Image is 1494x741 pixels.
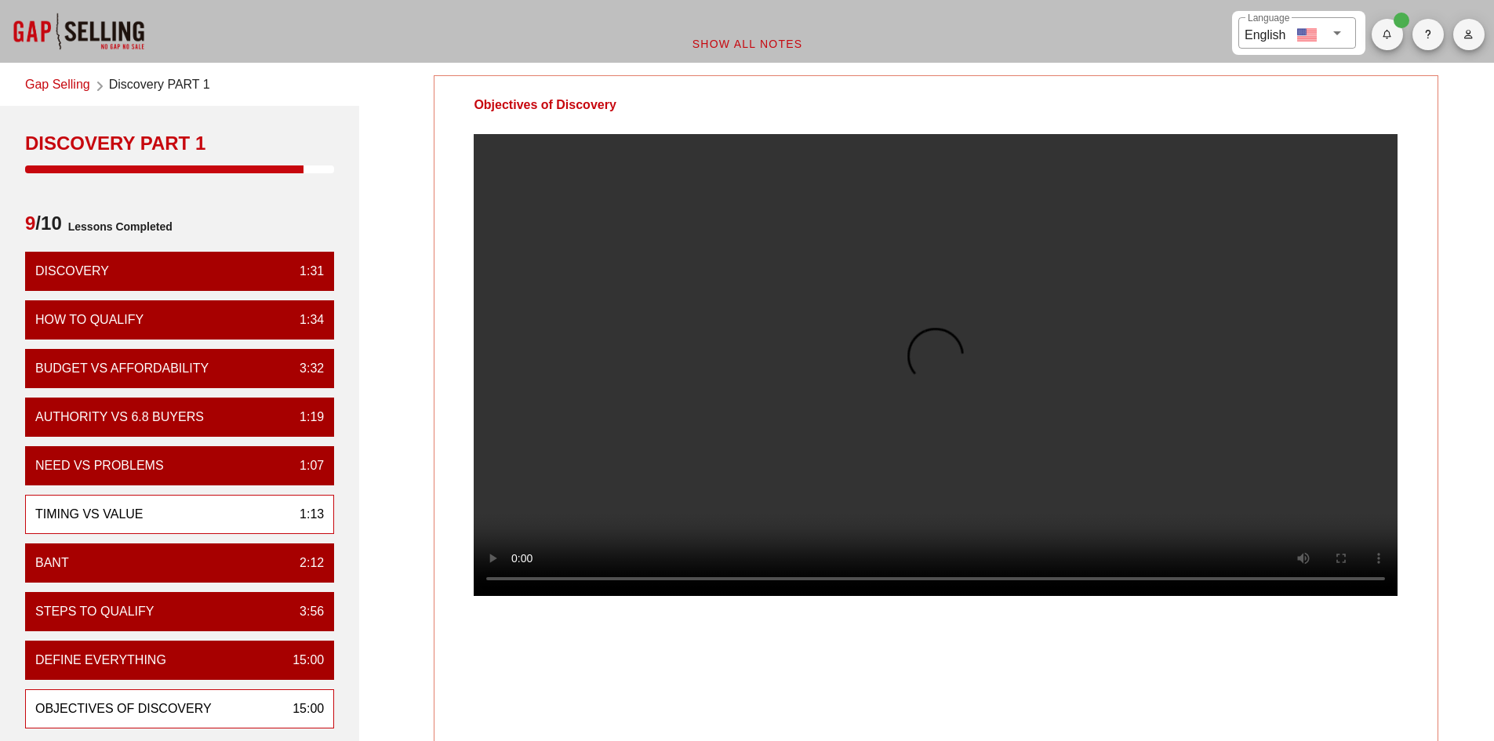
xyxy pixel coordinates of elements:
[287,311,324,329] div: 1:34
[62,211,173,242] span: Lessons Completed
[287,602,324,621] div: 3:56
[35,359,209,378] div: Budget vs Affordability
[25,211,62,242] span: /10
[35,554,69,572] div: BANT
[25,75,90,96] a: Gap Selling
[287,359,324,378] div: 3:32
[35,651,166,670] div: Define Everything
[280,699,324,718] div: 15:00
[287,456,324,475] div: 1:07
[35,456,164,475] div: Need vs Problems
[287,408,324,427] div: 1:19
[35,408,204,427] div: Authority vs 6.8 Buyers
[287,505,324,524] div: 1:13
[35,602,154,621] div: Steps to Qualify
[692,38,803,50] span: Show All Notes
[1238,17,1356,49] div: LanguageEnglish
[1245,22,1285,45] div: English
[109,75,210,96] span: Discovery PART 1
[287,554,324,572] div: 2:12
[287,262,324,281] div: 1:31
[1394,13,1409,28] span: Badge
[1248,13,1289,24] label: Language
[35,311,144,329] div: How To Qualify
[25,131,334,156] div: Discovery PART 1
[280,651,324,670] div: 15:00
[35,262,109,281] div: Discovery
[434,76,655,134] div: Objectives of Discovery
[679,30,816,58] button: Show All Notes
[35,699,212,718] div: Objectives of Discovery
[25,212,35,234] span: 9
[35,505,144,524] div: Timing vs Value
